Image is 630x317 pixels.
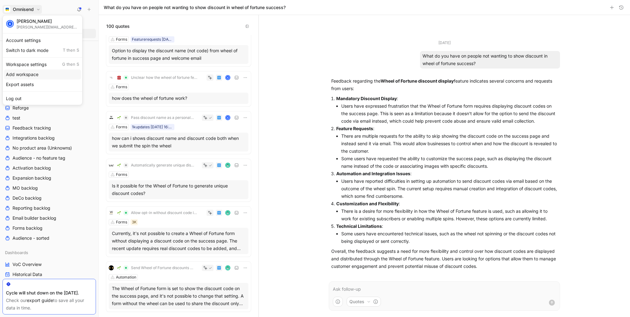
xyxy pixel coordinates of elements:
[62,62,79,67] span: G then S
[4,69,81,79] div: Add workspace
[17,25,79,29] div: [PERSON_NAME][EMAIL_ADDRESS][DOMAIN_NAME]
[17,18,79,24] div: [PERSON_NAME]
[63,48,79,53] span: T then S
[2,15,82,105] div: OmnisendOmnisend
[4,94,81,104] div: Log out
[4,35,81,45] div: Account settings
[7,21,13,27] div: K
[4,45,81,55] div: Switch to dark mode
[4,79,81,89] div: Export assets
[4,59,81,69] div: Workspace settings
